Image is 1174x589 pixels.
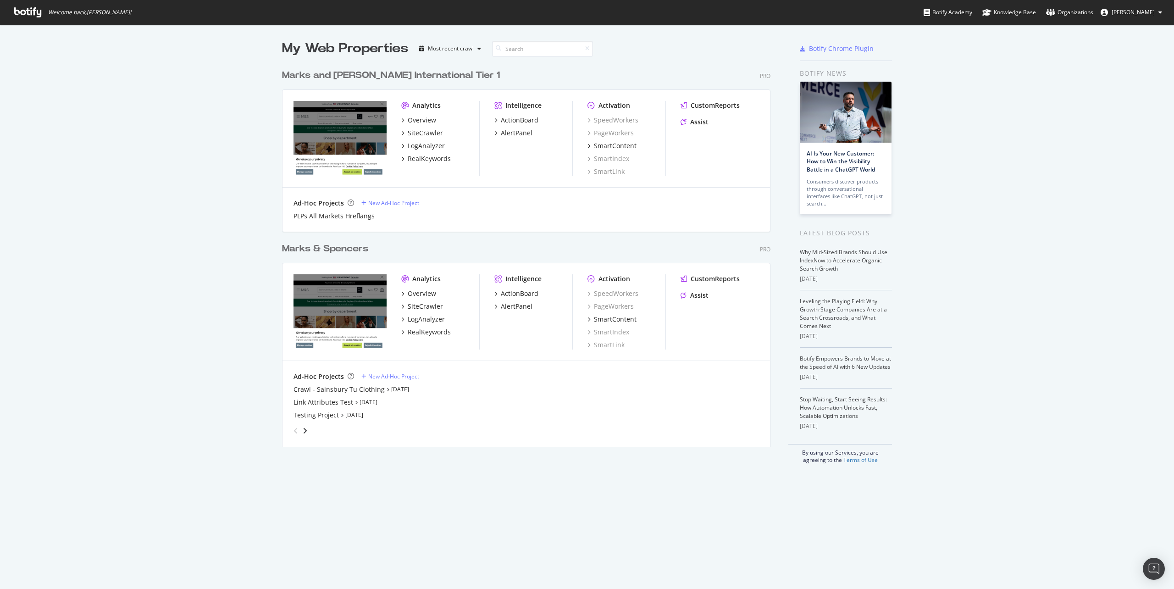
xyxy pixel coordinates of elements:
a: SiteCrawler [401,128,443,138]
a: SmartLink [587,340,625,350]
div: ActionBoard [501,116,538,125]
a: [DATE] [345,411,363,419]
a: AI Is Your New Customer: How to Win the Visibility Battle in a ChatGPT World [807,150,875,173]
div: Botify Chrome Plugin [809,44,874,53]
a: [DATE] [360,398,377,406]
div: CustomReports [691,101,740,110]
a: Marks & Spencers [282,242,372,256]
div: [DATE] [800,373,892,381]
div: Open Intercom Messenger [1143,558,1165,580]
a: Link Attributes Test [293,398,353,407]
div: SmartContent [594,141,637,150]
div: LogAnalyzer [408,141,445,150]
a: CustomReports [681,274,740,283]
a: ActionBoard [494,289,538,298]
a: RealKeywords [401,154,451,163]
a: SmartContent [587,141,637,150]
a: Overview [401,289,436,298]
div: Botify news [800,68,892,78]
a: Marks and [PERSON_NAME] International Tier 1 [282,69,504,82]
div: angle-right [302,426,308,435]
a: Overview [401,116,436,125]
div: [DATE] [800,332,892,340]
div: Marks and [PERSON_NAME] International Tier 1 [282,69,500,82]
a: SmartLink [587,167,625,176]
input: Search [492,41,593,57]
div: Intelligence [505,274,542,283]
a: AlertPanel [494,302,532,311]
button: [PERSON_NAME] [1093,5,1169,20]
div: SpeedWorkers [587,289,638,298]
a: ActionBoard [494,116,538,125]
a: [DATE] [391,385,409,393]
a: New Ad-Hoc Project [361,372,419,380]
div: Pro [760,245,770,253]
img: www.marksandspencer.com/ [293,274,387,349]
a: SmartContent [587,315,637,324]
div: Most recent crawl [428,46,474,51]
span: Andrea Scalia [1112,8,1155,16]
div: LogAnalyzer [408,315,445,324]
div: Intelligence [505,101,542,110]
a: Crawl - Sainsbury Tu Clothing [293,385,385,394]
img: AI Is Your New Customer: How to Win the Visibility Battle in a ChatGPT World [800,82,892,143]
div: SiteCrawler [408,302,443,311]
a: LogAnalyzer [401,315,445,324]
div: My Web Properties [282,39,408,58]
div: Assist [690,117,709,127]
div: Overview [408,289,436,298]
div: New Ad-Hoc Project [368,199,419,207]
span: Welcome back, [PERSON_NAME] ! [48,9,131,16]
a: Leveling the Playing Field: Why Growth-Stage Companies Are at a Search Crossroads, and What Comes... [800,297,887,330]
div: Pro [760,72,770,80]
div: New Ad-Hoc Project [368,372,419,380]
a: Assist [681,291,709,300]
a: New Ad-Hoc Project [361,199,419,207]
a: LogAnalyzer [401,141,445,150]
a: SiteCrawler [401,302,443,311]
div: AlertPanel [501,128,532,138]
a: Terms of Use [843,456,878,464]
div: Botify Academy [924,8,972,17]
div: CustomReports [691,274,740,283]
div: Latest Blog Posts [800,228,892,238]
div: Assist [690,291,709,300]
div: Activation [598,101,630,110]
a: PageWorkers [587,302,634,311]
div: Marks & Spencers [282,242,368,256]
a: Assist [681,117,709,127]
a: SpeedWorkers [587,116,638,125]
div: angle-left [290,423,302,438]
div: By using our Services, you are agreeing to the [788,444,892,464]
div: Overview [408,116,436,125]
a: PageWorkers [587,128,634,138]
div: SiteCrawler [408,128,443,138]
div: Ad-Hoc Projects [293,372,344,381]
div: grid [282,58,778,447]
div: Knowledge Base [982,8,1036,17]
a: SmartIndex [587,328,629,337]
a: Botify Chrome Plugin [800,44,874,53]
div: RealKeywords [408,154,451,163]
a: SmartIndex [587,154,629,163]
div: Activation [598,274,630,283]
a: Botify Empowers Brands to Move at the Speed of AI with 6 New Updates [800,355,891,371]
a: AlertPanel [494,128,532,138]
a: PLPs All Markets Hreflangs [293,211,375,221]
button: Most recent crawl [415,41,485,56]
a: Stop Waiting, Start Seeing Results: How Automation Unlocks Fast, Scalable Optimizations [800,395,887,420]
a: Testing Project [293,411,339,420]
img: www.marksandspencer.com [293,101,387,175]
div: Organizations [1046,8,1093,17]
